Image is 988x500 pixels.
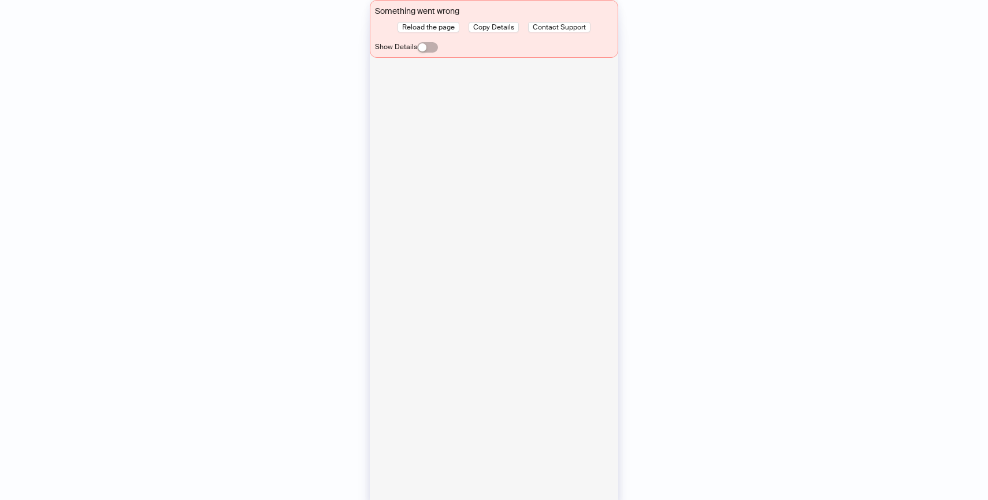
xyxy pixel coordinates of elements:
[398,22,459,32] button: Reload the page
[402,23,455,32] span: Reload the page
[528,22,590,32] button: Contact Support
[473,23,514,32] span: Copy Details
[375,5,613,17] div: Something went wrong
[375,42,417,51] label: Show Details
[469,22,519,32] button: Copy Details
[533,23,586,32] span: Contact Support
